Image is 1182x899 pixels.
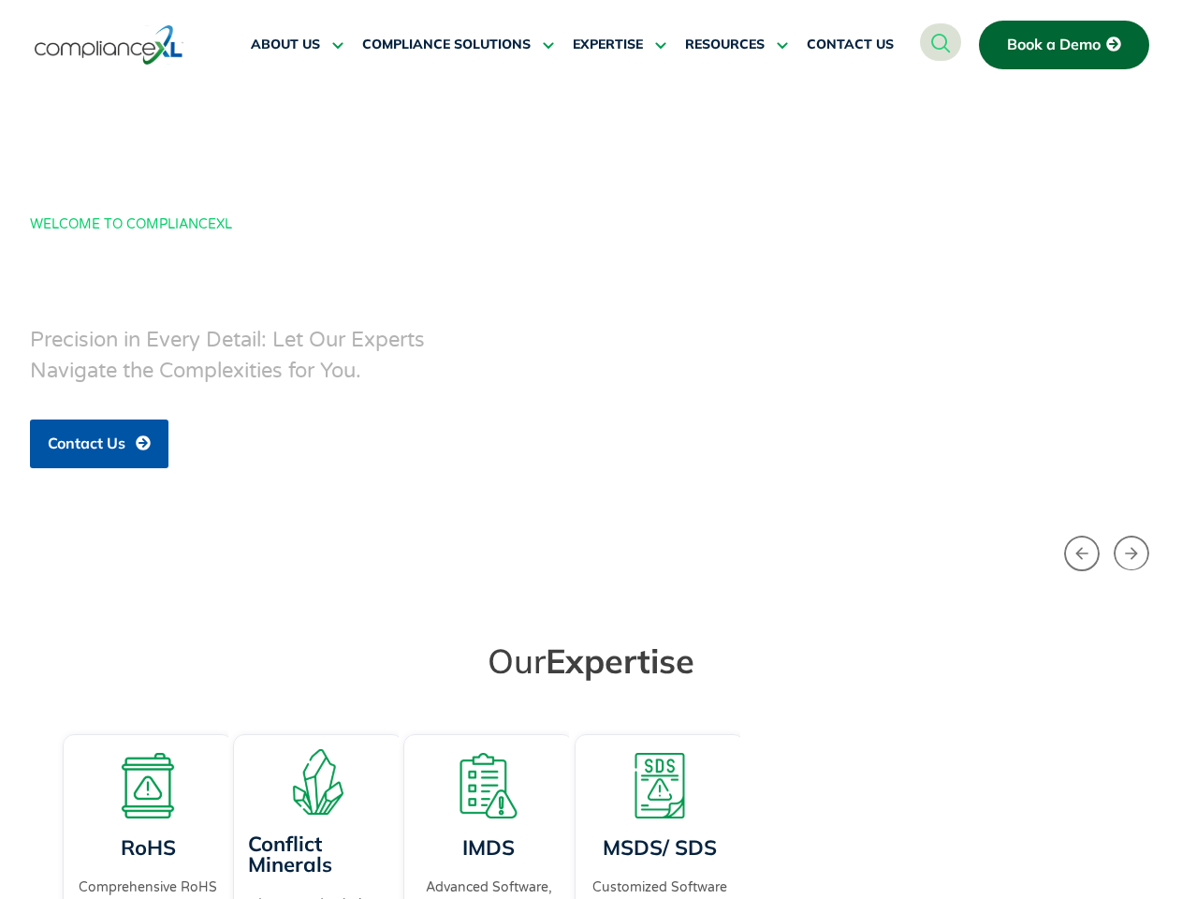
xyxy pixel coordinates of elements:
[246,216,274,232] span: ───
[48,435,125,452] span: Contact Us
[979,21,1149,69] a: Book a Demo
[603,834,717,861] a: MSDS/ SDS
[573,22,666,67] a: EXPERTISE
[115,753,181,818] img: A board with a warning sign
[251,22,343,67] a: ABOUT US
[30,420,168,468] a: Contact Us
[35,23,183,66] img: logo-one.svg
[807,22,894,67] a: CONTACT US
[462,834,515,861] a: IMDS
[251,37,320,53] span: ABOUT US
[285,749,351,815] img: A representation of minerals
[30,217,1147,233] div: WELCOME TO COMPLIANCEXL
[627,753,693,818] img: A warning board with SDS displaying
[30,328,425,383] span: Precision in Every Detail: Let Our Experts Navigate the Complexities for You.
[573,37,643,53] span: EXPERTISE
[685,22,788,67] a: RESOURCES
[362,37,531,53] span: COMPLIANCE SOLUTIONS
[1007,37,1101,53] span: Book a Demo
[120,834,175,861] a: RoHS
[546,640,694,682] span: Expertise
[456,753,521,818] img: A list board with a warning
[362,22,554,67] a: COMPLIANCE SOLUTIONS
[685,37,765,53] span: RESOURCES
[248,831,332,877] a: Conflict Minerals
[807,37,894,53] span: CONTACT US
[67,640,1116,682] h2: Our
[920,23,961,61] a: navsearch-button
[30,246,1153,310] h1: IMDS/PPAP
